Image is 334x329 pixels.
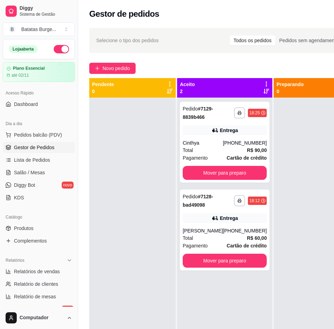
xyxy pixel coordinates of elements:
strong: # 7129-8839b466 [183,106,213,120]
a: Dashboard [3,99,75,110]
button: Select a team [3,22,75,36]
span: Relatório de clientes [14,281,58,288]
p: 2 [180,88,195,95]
span: Pedidos balcão (PDV) [14,131,62,138]
span: Novo pedido [103,64,130,72]
div: Acesso Rápido [3,87,75,99]
a: Relatório de fidelidadenovo [3,304,75,315]
span: KDS [14,194,24,201]
div: [PERSON_NAME] [183,227,223,234]
div: Entrega [220,215,238,222]
a: Salão / Mesas [3,167,75,178]
a: DiggySistema de Gestão [3,3,75,20]
span: Relatórios [6,258,24,263]
button: Pedidos balcão (PDV) [3,129,75,140]
article: Plano Essencial [13,66,45,71]
div: [PHONE_NUMBER] [223,227,267,234]
div: Batatas Burge ... [21,26,56,33]
p: 0 [92,88,114,95]
span: Pedido [183,194,198,199]
span: Pedido [183,106,198,112]
span: Total [183,146,193,154]
a: Complementos [3,235,75,246]
span: Diggy [20,5,72,12]
a: Diggy Botnovo [3,179,75,191]
button: Computador [3,309,75,326]
span: Pagamento [183,242,208,250]
button: Mover para preparo [183,254,267,268]
article: até 02/11 [12,72,29,78]
span: Produtos [14,225,33,232]
a: Produtos [3,223,75,234]
span: Relatórios de vendas [14,268,60,275]
a: Plano Essencialaté 02/11 [3,62,75,82]
span: Relatório de fidelidade [14,306,62,313]
div: Loja aberta [9,45,38,53]
h2: Gestor de pedidos [89,8,159,20]
span: Selecione o tipo dos pedidos [96,37,159,44]
span: Relatório de mesas [14,293,56,300]
p: Pendente [92,81,114,88]
div: 18:25 [249,110,260,116]
button: Mover para preparo [183,166,267,180]
span: Diggy Bot [14,182,35,189]
div: Catálogo [3,212,75,223]
span: Gestor de Pedidos [14,144,54,151]
strong: R$ 90,00 [247,147,267,153]
a: Relatório de mesas [3,291,75,302]
a: Lista de Pedidos [3,154,75,166]
div: [PHONE_NUMBER] [223,139,267,146]
strong: # 7128-bad49098 [183,194,213,208]
span: Total [183,234,193,242]
strong: Cartão de crédito [227,155,267,161]
p: 0 [276,88,304,95]
a: KDS [3,192,75,203]
div: Cinthya [183,139,223,146]
a: Relatório de clientes [3,278,75,290]
strong: R$ 60,00 [247,235,267,241]
button: Alterar Status [54,45,69,53]
span: Computador [20,315,64,321]
span: Pagamento [183,154,208,162]
span: plus [95,66,100,71]
button: Novo pedido [89,63,136,74]
div: Todos os pedidos [230,36,275,45]
span: Salão / Mesas [14,169,45,176]
p: Aceito [180,81,195,88]
span: Dashboard [14,101,38,108]
a: Gestor de Pedidos [3,142,75,153]
div: Dia a dia [3,118,75,129]
span: Complementos [14,237,47,244]
span: Sistema de Gestão [20,12,72,17]
a: Relatórios de vendas [3,266,75,277]
span: B [9,26,16,33]
span: Lista de Pedidos [14,156,50,163]
p: Preparando [276,81,304,88]
div: Entrega [220,127,238,134]
div: 18:12 [249,198,260,204]
strong: Cartão de crédito [227,243,267,248]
